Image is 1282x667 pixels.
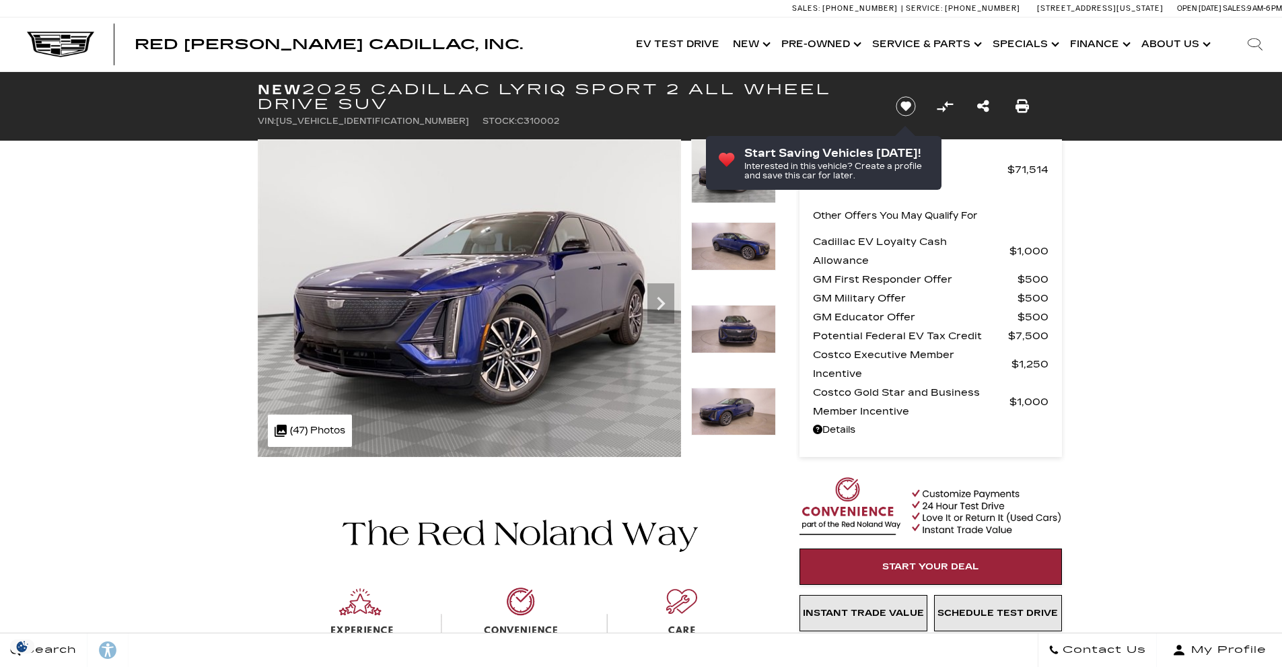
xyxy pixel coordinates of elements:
span: Instant Trade Value [803,608,924,619]
a: Sales: [PHONE_NUMBER] [792,5,901,12]
a: New [726,17,775,71]
a: Finance [1063,17,1135,71]
a: [STREET_ADDRESS][US_STATE] [1037,4,1164,13]
section: Click to Open Cookie Consent Modal [7,639,38,654]
span: Open [DATE] [1177,4,1221,13]
img: New 2025 Opulent Blue Metallic Cadillac Sport 2 image 4 [691,388,776,436]
a: Costco Gold Star and Business Member Incentive $1,000 [813,383,1048,421]
span: Potential Federal EV Tax Credit [813,326,1008,345]
a: Pre-Owned [775,17,865,71]
span: $1,000 [1009,242,1048,260]
span: $1,000 [1009,392,1048,411]
span: GM Educator Offer [813,308,1018,326]
span: Search [21,641,77,660]
a: Details [813,421,1048,440]
span: $500 [1018,289,1048,308]
a: GM Educator Offer $500 [813,308,1048,326]
img: Cadillac Dark Logo with Cadillac White Text [27,32,94,57]
a: Contact Us [1038,633,1157,667]
span: Sales: [1223,4,1247,13]
span: Stock: [483,116,517,126]
a: Specials [986,17,1063,71]
img: Opt-Out Icon [7,639,38,654]
span: VIN: [258,116,276,126]
img: New 2025 Opulent Blue Metallic Cadillac Sport 2 image 1 [258,139,681,457]
a: Potential Federal EV Tax Credit $7,500 [813,326,1048,345]
span: My Profile [1186,641,1267,660]
span: Service: [906,4,943,13]
div: (47) Photos [268,415,352,447]
img: New 2025 Opulent Blue Metallic Cadillac Sport 2 image 3 [691,305,776,353]
a: Service: [PHONE_NUMBER] [901,5,1024,12]
span: GM Military Offer [813,289,1018,308]
span: Sales: [792,4,820,13]
span: $500 [1018,308,1048,326]
a: MSRP $71,514 [813,160,1048,179]
a: EV Test Drive [629,17,726,71]
a: GM First Responder Offer $500 [813,270,1048,289]
div: Next [647,283,674,324]
span: $71,514 [1007,160,1048,179]
button: Save vehicle [891,96,921,117]
span: [PHONE_NUMBER] [822,4,898,13]
span: [US_VEHICLE_IDENTIFICATION_NUMBER] [276,116,469,126]
span: Red [PERSON_NAME] Cadillac, Inc. [135,36,523,52]
span: Costco Gold Star and Business Member Incentive [813,383,1009,421]
img: New 2025 Opulent Blue Metallic Cadillac Sport 2 image 1 [691,139,776,203]
a: Share this New 2025 Cadillac LYRIQ Sport 2 All Wheel Drive SUV [977,97,989,116]
span: Schedule Test Drive [937,608,1058,619]
span: $1,250 [1011,355,1048,374]
a: Red [PERSON_NAME] Cadillac, Inc. [135,38,523,51]
a: GM Military Offer $500 [813,289,1048,308]
span: $500 [1018,270,1048,289]
span: GM First Responder Offer [813,270,1018,289]
a: Instant Trade Value [799,595,927,631]
span: Cadillac EV Loyalty Cash Allowance [813,232,1009,270]
a: Start Your Deal [799,549,1062,585]
a: Service & Parts [865,17,986,71]
span: C310002 [517,116,559,126]
p: Other Offers You May Qualify For [813,207,978,225]
span: $7,500 [1008,326,1048,345]
span: Start Your Deal [882,561,979,572]
h1: 2025 Cadillac LYRIQ Sport 2 All Wheel Drive SUV [258,82,874,112]
button: Open user profile menu [1157,633,1282,667]
span: Contact Us [1059,641,1146,660]
a: Cadillac EV Loyalty Cash Allowance $1,000 [813,232,1048,270]
a: Schedule Test Drive [934,595,1062,631]
strong: New [258,81,302,98]
a: Print this New 2025 Cadillac LYRIQ Sport 2 All Wheel Drive SUV [1016,97,1029,116]
span: 9 AM-6 PM [1247,4,1282,13]
span: Costco Executive Member Incentive [813,345,1011,383]
button: Compare Vehicle [935,96,955,116]
span: [PHONE_NUMBER] [945,4,1020,13]
img: New 2025 Opulent Blue Metallic Cadillac Sport 2 image 2 [691,222,776,271]
a: About Us [1135,17,1215,71]
span: MSRP [813,160,1007,179]
a: Costco Executive Member Incentive $1,250 [813,345,1048,383]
